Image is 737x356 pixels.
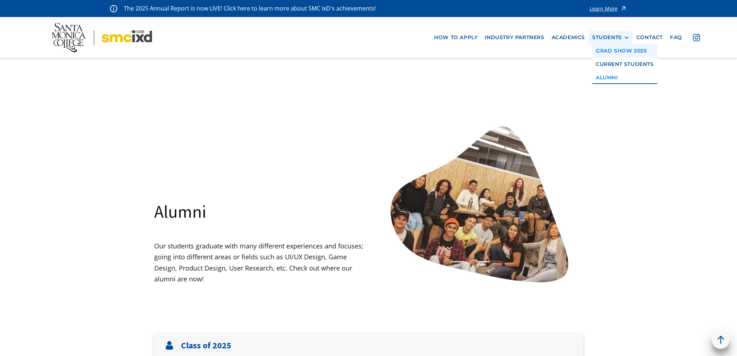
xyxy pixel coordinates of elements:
p: Our students graduate with many different experiences and focuses; going into different areas or ... [154,240,369,285]
a: how to apply [430,31,481,44]
img: Santa Monica College IxD Students engaging with industry [382,112,584,303]
div: Learn More [590,6,618,11]
h3: Class of 2025 [181,340,231,351]
a: Academics [548,31,589,44]
a: Alumni [592,71,657,84]
a: Learn More [590,4,627,13]
img: icon - instagram [693,34,700,41]
a: Current Students [592,58,657,71]
div: STUDENTS [592,34,629,41]
a: industry partners [481,31,548,44]
div: STUDENTS [592,34,622,41]
a: faq [666,31,686,44]
a: GRAD SHOW 2025 [592,44,657,58]
h1: Alumni [154,200,206,223]
img: icon - information - alert [110,5,117,12]
img: icon - arrow - alert [620,4,627,13]
img: Santa Monica College - SMC IxD logo [52,23,152,52]
p: The 2025 Annual Report is now LIVE! Click here to learn more about SMC IxD's achievements! [124,4,376,13]
nav: STUDENTS [592,44,657,84]
img: User icon [165,341,174,350]
a: contact [633,31,666,44]
a: back to top [712,331,730,349]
